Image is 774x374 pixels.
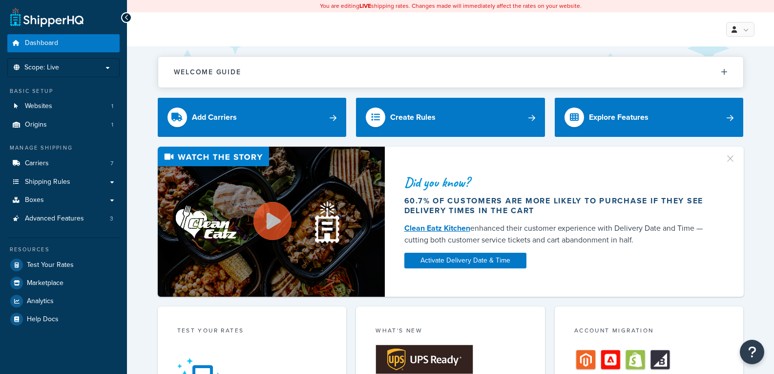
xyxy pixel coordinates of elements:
span: 1 [111,121,113,129]
span: Carriers [25,159,49,168]
span: Advanced Features [25,215,84,223]
div: What's New [376,326,525,337]
span: Shipping Rules [25,178,70,186]
b: LIVE [359,1,371,10]
a: Marketplace [7,274,120,292]
li: Advanced Features [7,210,120,228]
a: Create Rules [356,98,545,137]
div: Test your rates [177,326,327,337]
a: Advanced Features3 [7,210,120,228]
div: Add Carriers [192,110,237,124]
span: Scope: Live [24,64,59,72]
a: Clean Eatz Kitchen [404,222,470,234]
a: Test Your Rates [7,256,120,274]
a: Shipping Rules [7,173,120,191]
a: Boxes [7,191,120,209]
span: Help Docs [27,315,59,324]
div: Manage Shipping [7,144,120,152]
div: 60.7% of customers are more likely to purchase if they see delivery times in the cart [404,196,713,216]
a: Origins1 [7,116,120,134]
li: Origins [7,116,120,134]
button: Welcome Guide [158,57,743,88]
img: Video thumbnail [158,147,385,297]
button: Open Resource Center [740,340,764,364]
span: Dashboard [25,39,58,47]
div: Did you know? [404,176,713,189]
a: Explore Features [555,98,744,137]
a: Dashboard [7,34,120,52]
span: Boxes [25,196,44,204]
span: 3 [110,215,113,223]
span: Marketplace [27,279,63,287]
li: Websites [7,97,120,115]
span: 1 [111,102,113,110]
span: Origins [25,121,47,129]
div: Basic Setup [7,87,120,95]
span: Websites [25,102,52,110]
span: 7 [110,159,113,168]
a: Carriers7 [7,154,120,173]
div: Account Migration [574,326,724,337]
a: Activate Delivery Date & Time [404,253,526,268]
a: Help Docs [7,310,120,328]
a: Analytics [7,292,120,310]
a: Add Carriers [158,98,347,137]
span: Analytics [27,297,54,306]
div: Create Rules [390,110,436,124]
a: Websites1 [7,97,120,115]
div: Resources [7,245,120,254]
h2: Welcome Guide [174,68,241,76]
li: Carriers [7,154,120,173]
div: Explore Features [589,110,648,124]
div: enhanced their customer experience with Delivery Date and Time — cutting both customer service ti... [404,222,713,246]
span: Test Your Rates [27,261,74,269]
